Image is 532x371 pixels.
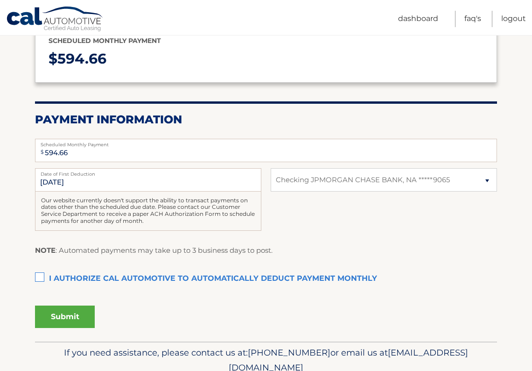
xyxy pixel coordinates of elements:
input: Payment Date [35,168,261,192]
label: I authorize cal automotive to automatically deduct payment monthly [35,270,497,288]
label: Scheduled Monthly Payment [35,139,497,146]
span: $ [38,142,47,163]
p: $ [49,47,483,71]
span: 594.66 [57,50,106,67]
p: Scheduled monthly payment [49,35,483,47]
span: [PHONE_NUMBER] [248,347,330,358]
a: Cal Automotive [6,6,104,33]
div: Our website currently doesn't support the ability to transact payments on dates other than the sc... [35,192,261,231]
a: FAQ's [464,11,481,27]
h2: Payment Information [35,113,497,127]
input: Payment Amount [35,139,497,162]
a: Dashboard [398,11,438,27]
p: : Automated payments may take up to 3 business days to post. [35,244,273,257]
a: Logout [501,11,526,27]
label: Date of First Deduction [35,168,261,176]
strong: NOTE [35,246,56,255]
button: Submit [35,306,95,328]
